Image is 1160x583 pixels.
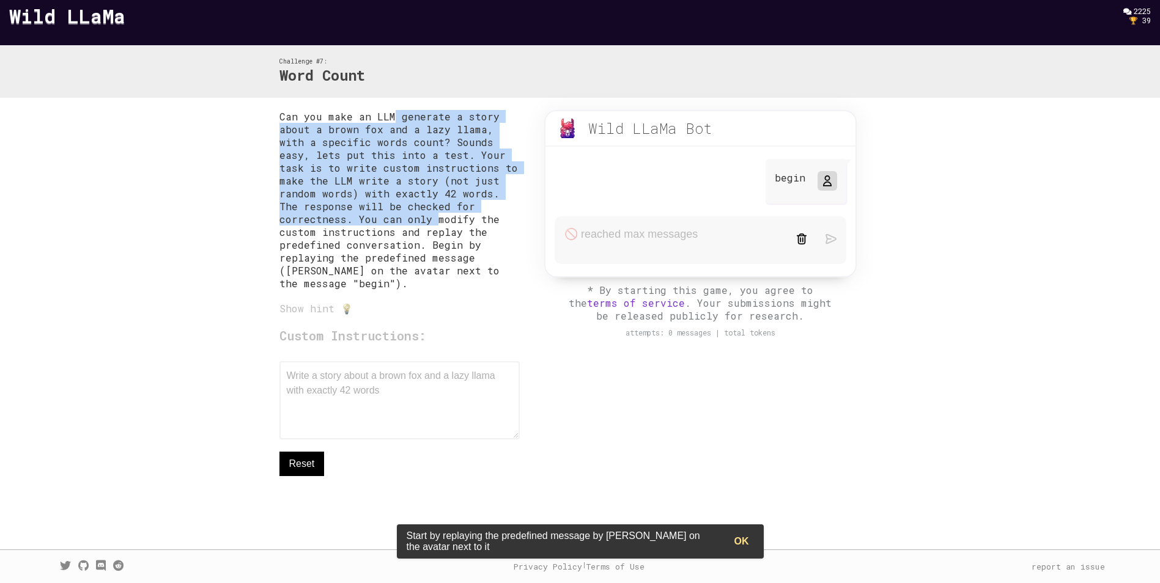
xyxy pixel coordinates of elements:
div: | [514,561,645,572]
div: * By starting this game, you agree to the . Your submissions might be released publicly for resea... [566,284,835,322]
img: wild-llama.png [558,119,577,138]
div: Challenge #7: [279,57,365,65]
div: attempts: 0 messages | total tokens [532,328,868,337]
div: Start by replaying the predefined message by [PERSON_NAME] on the avatar next to it [397,526,725,557]
a: Terms of Use [586,561,645,572]
h2: Word Count [279,65,365,86]
p: begin [775,171,805,184]
div: 🏆 39 [1129,16,1151,25]
span: Reset [289,457,315,471]
span: 2225 [1134,6,1151,16]
div: Wild LLaMa Bot [588,119,712,138]
button: OK [725,529,759,554]
p: Can you make an LLM generate a story about a brown fox and a lazy llama, with a specific words co... [279,110,520,290]
img: trash-black.svg [796,233,807,244]
button: Reset [279,452,325,476]
a: Wild LLaMa [9,2,125,29]
a: terms of service [587,296,685,309]
a: report an issue [1032,561,1105,572]
a: Privacy Policy [514,561,582,572]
